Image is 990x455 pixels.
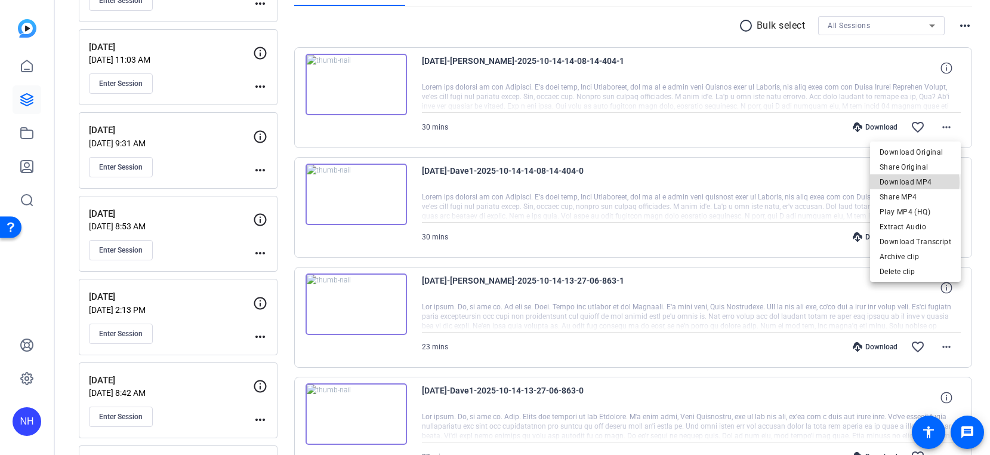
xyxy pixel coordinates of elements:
[880,189,951,204] span: Share MP4
[880,159,951,174] span: Share Original
[880,174,951,189] span: Download MP4
[880,204,951,219] span: Play MP4 (HQ)
[880,219,951,233] span: Extract Audio
[880,145,951,159] span: Download Original
[880,264,951,278] span: Delete clip
[880,249,951,263] span: Archive clip
[880,234,951,248] span: Download Transcript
